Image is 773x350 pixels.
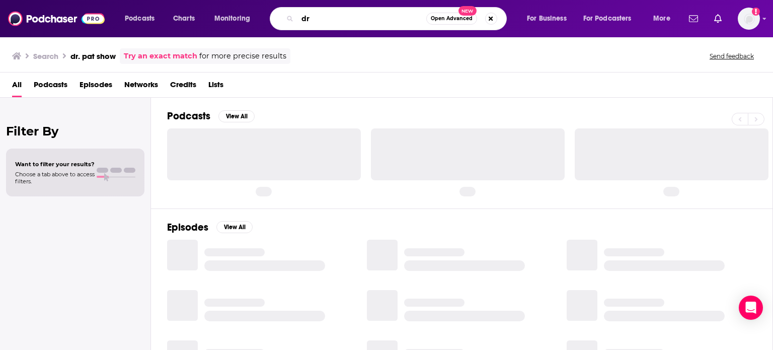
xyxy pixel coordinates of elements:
[458,6,477,16] span: New
[167,221,253,234] a: EpisodesView All
[199,50,286,62] span: for more precise results
[583,12,632,26] span: For Podcasters
[577,11,646,27] button: open menu
[208,77,223,97] a: Lists
[752,8,760,16] svg: Add a profile image
[8,9,105,28] img: Podchaser - Follow, Share and Rate Podcasts
[167,110,255,122] a: PodcastsView All
[279,7,516,30] div: Search podcasts, credits, & more...
[15,171,95,185] span: Choose a tab above to access filters.
[738,8,760,30] img: User Profile
[738,8,760,30] span: Logged in as N0elleB7
[207,11,263,27] button: open menu
[124,50,197,62] a: Try an exact match
[214,12,250,26] span: Monitoring
[739,296,763,320] div: Open Intercom Messenger
[80,77,112,97] a: Episodes
[6,124,144,138] h2: Filter By
[653,12,670,26] span: More
[167,11,201,27] a: Charts
[167,110,210,122] h2: Podcasts
[12,77,22,97] a: All
[118,11,168,27] button: open menu
[710,10,726,27] a: Show notifications dropdown
[218,110,255,122] button: View All
[33,51,58,61] h3: Search
[685,10,702,27] a: Show notifications dropdown
[124,77,158,97] a: Networks
[15,161,95,168] span: Want to filter your results?
[646,11,683,27] button: open menu
[167,221,208,234] h2: Episodes
[431,16,473,21] span: Open Advanced
[34,77,67,97] a: Podcasts
[170,77,196,97] a: Credits
[70,51,116,61] h3: dr. pat show
[297,11,426,27] input: Search podcasts, credits, & more...
[527,12,567,26] span: For Business
[173,12,195,26] span: Charts
[738,8,760,30] button: Show profile menu
[216,221,253,233] button: View All
[707,52,757,60] button: Send feedback
[426,13,477,25] button: Open AdvancedNew
[520,11,579,27] button: open menu
[125,12,154,26] span: Podcasts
